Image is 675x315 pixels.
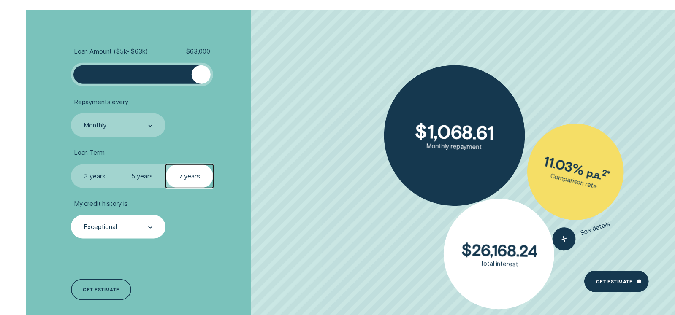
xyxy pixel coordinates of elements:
span: Loan Term [74,149,105,157]
span: See details [580,220,612,237]
label: 5 years [118,164,165,188]
span: $ 63,000 [186,48,210,56]
span: Loan Amount ( $5k - $63k ) [74,48,148,56]
div: Monthly [84,122,106,130]
label: 7 years [166,164,213,188]
span: My credit history is [74,200,128,208]
label: 3 years [71,164,118,188]
div: Exceptional [84,223,117,232]
a: Get estimate [71,279,131,300]
button: See details [550,213,614,254]
a: Get Estimate [584,271,649,292]
span: Repayments every [74,98,128,106]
